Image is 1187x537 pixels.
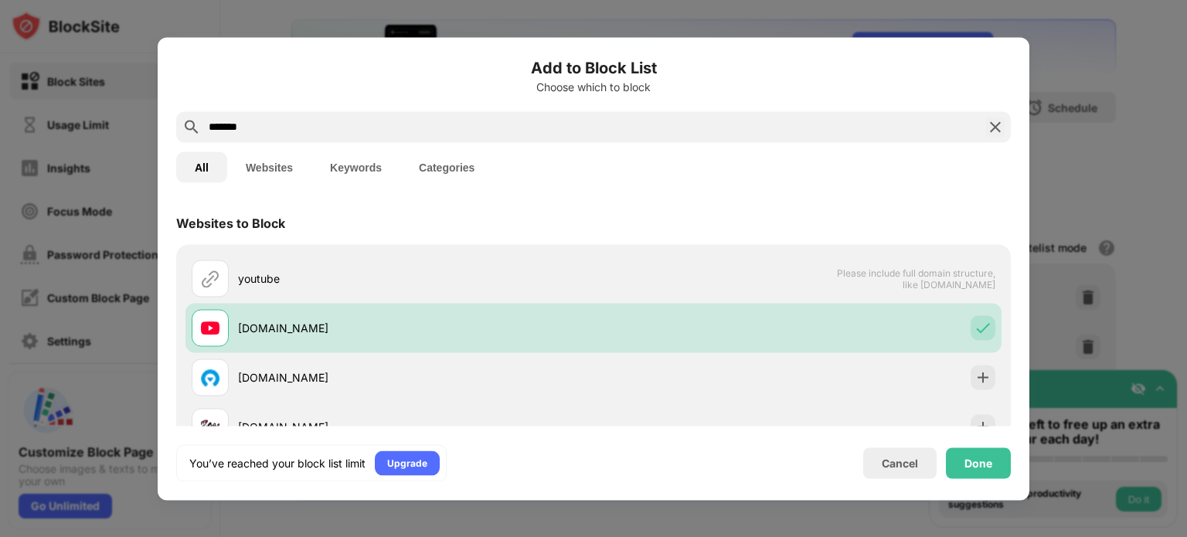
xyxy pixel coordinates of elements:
[311,151,400,182] button: Keywords
[201,368,219,386] img: favicons
[182,117,201,136] img: search.svg
[176,80,1011,93] div: Choose which to block
[176,56,1011,79] h6: Add to Block List
[176,151,227,182] button: All
[201,318,219,337] img: favicons
[176,215,285,230] div: Websites to Block
[227,151,311,182] button: Websites
[387,455,427,471] div: Upgrade
[189,455,366,471] div: You’ve reached your block list limit
[836,267,995,290] span: Please include full domain structure, like [DOMAIN_NAME]
[201,417,219,436] img: favicons
[238,369,593,386] div: [DOMAIN_NAME]
[400,151,493,182] button: Categories
[964,457,992,469] div: Done
[238,320,593,336] div: [DOMAIN_NAME]
[238,419,593,435] div: [DOMAIN_NAME]
[238,270,593,287] div: youtube
[986,117,1005,136] img: search-close
[882,457,918,470] div: Cancel
[201,269,219,287] img: url.svg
